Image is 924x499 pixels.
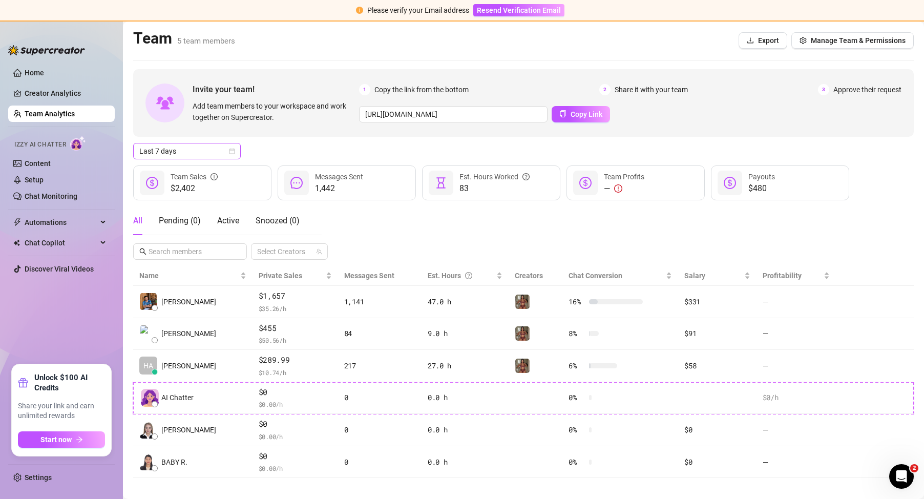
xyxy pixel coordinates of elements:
[614,184,622,193] span: exclamation-circle
[149,246,233,257] input: Search members
[747,37,754,44] span: download
[344,456,415,468] div: 0
[259,335,332,345] span: $ 50.56 /h
[757,446,836,479] td: —
[757,318,836,350] td: —
[569,456,585,468] span: 0 %
[569,392,585,403] span: 0 %
[161,296,216,307] span: [PERSON_NAME]
[465,270,472,281] span: question-circle
[193,100,355,123] span: Add team members to your workspace and work together on Supercreator.
[569,296,585,307] span: 16 %
[18,401,105,421] span: Share your link and earn unlimited rewards
[684,456,750,468] div: $0
[217,216,239,225] span: Active
[359,84,370,95] span: 1
[684,296,750,307] div: $331
[259,399,332,409] span: $ 0.00 /h
[139,270,238,281] span: Name
[259,418,332,430] span: $0
[515,359,530,373] img: Greek
[615,84,688,95] span: Share it with your team
[161,456,187,468] span: BABY R.
[428,296,502,307] div: 47.0 h
[459,182,530,195] span: 83
[569,328,585,339] span: 8 %
[70,136,86,151] img: AI Chatter
[509,266,563,286] th: Creators
[139,248,146,255] span: search
[684,424,750,435] div: $0
[552,106,610,122] button: Copy Link
[25,85,107,101] a: Creator Analytics
[739,32,787,49] button: Export
[684,360,750,371] div: $58
[344,296,415,307] div: 1,141
[229,148,235,154] span: calendar
[259,386,332,399] span: $0
[569,272,622,280] span: Chat Conversion
[684,328,750,339] div: $91
[140,325,157,342] img: Alva K
[259,450,332,463] span: $0
[8,45,85,55] img: logo-BBDzfeDw.svg
[177,36,235,46] span: 5 team members
[76,436,83,443] span: arrow-right
[791,32,914,49] button: Manage Team & Permissions
[25,473,52,482] a: Settings
[757,414,836,446] td: —
[344,392,415,403] div: 0
[259,322,332,335] span: $455
[14,140,66,150] span: Izzy AI Chatter
[757,286,836,318] td: —
[140,293,157,310] img: Chester Tagayun…
[833,84,901,95] span: Approve their request
[599,84,611,95] span: 2
[18,378,28,388] span: gift
[259,272,302,280] span: Private Sales
[515,295,530,309] img: Greek
[522,171,530,182] span: question-circle
[515,326,530,341] img: Greek
[256,216,300,225] span: Snoozed ( 0 )
[435,177,447,189] span: hourglass
[818,84,829,95] span: 3
[25,192,77,200] a: Chat Monitoring
[316,248,322,255] span: team
[763,392,830,403] div: $0 /h
[13,239,20,246] img: Chat Copilot
[344,272,394,280] span: Messages Sent
[193,83,359,96] span: Invite your team!
[477,6,561,14] span: Resend Verification Email
[25,69,44,77] a: Home
[428,270,494,281] div: Est. Hours
[684,272,705,280] span: Salary
[259,463,332,473] span: $ 0.00 /h
[428,456,502,468] div: 0.0 h
[428,328,502,339] div: 9.0 h
[140,453,157,470] img: BABY ROSE ALINA…
[344,424,415,435] div: 0
[748,182,775,195] span: $480
[569,360,585,371] span: 6 %
[211,171,218,182] span: info-circle
[910,464,918,472] span: 2
[171,182,218,195] span: $2,402
[758,36,779,45] span: Export
[141,389,159,407] img: izzy-ai-chatter-avatar-DDCN_rTZ.svg
[143,360,153,371] span: HA
[757,350,836,382] td: —
[889,464,914,489] iframe: Intercom live chat
[748,173,775,181] span: Payouts
[34,372,105,393] strong: Unlock $100 AI Credits
[259,431,332,442] span: $ 0.00 /h
[344,360,415,371] div: 217
[459,171,530,182] div: Est. Hours Worked
[146,177,158,189] span: dollar-circle
[604,173,644,181] span: Team Profits
[161,424,216,435] span: [PERSON_NAME]
[139,143,235,159] span: Last 7 days
[800,37,807,44] span: setting
[40,435,72,444] span: Start now
[604,182,644,195] div: —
